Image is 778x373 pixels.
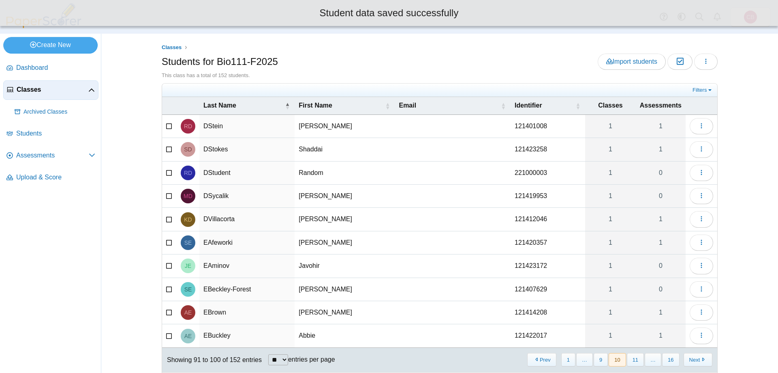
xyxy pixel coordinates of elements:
a: Archived Classes [11,102,98,122]
a: Upload & Score [3,168,98,188]
span: Students [16,129,95,138]
label: entries per page [288,356,335,363]
td: DStein [199,115,295,138]
td: [PERSON_NAME] [295,301,395,324]
a: 1 [585,208,636,231]
a: 1 [585,324,636,347]
td: 121419953 [511,185,585,208]
td: 121414208 [511,301,585,324]
nav: pagination [526,353,712,367]
td: EBrown [199,301,295,324]
td: 121420357 [511,231,585,254]
td: DVillacorta [199,208,295,231]
span: Last Name [203,102,236,109]
span: Identifier [515,102,542,109]
td: 121401008 [511,115,585,138]
td: EAminov [199,254,295,278]
td: Shaddai [295,138,395,161]
div: Showing 91 to 100 of 152 entries [162,348,262,372]
td: DStokes [199,138,295,161]
button: 11 [627,353,644,367]
span: Sirak EAfeworki [184,240,192,246]
span: Assessments [16,151,89,160]
td: [PERSON_NAME] [295,231,395,254]
span: Alma EBrown [184,310,192,315]
a: Create New [3,37,98,53]
a: 1 [585,254,636,277]
a: 0 [636,185,686,207]
a: 1 [636,115,686,138]
button: 16 [662,353,679,367]
td: 221000003 [511,162,585,185]
button: Previous [527,353,556,367]
h1: Students for Bio111-F2025 [162,55,278,69]
span: Roslyn DStein [184,123,192,129]
a: 1 [585,301,636,324]
span: Last Name : Activate to invert sorting [285,97,290,114]
td: Abbie [295,324,395,347]
span: Javohir EAminov [185,263,191,269]
a: 1 [585,185,636,207]
a: Import students [598,54,666,70]
a: 1 [585,138,636,161]
td: 121423172 [511,254,585,278]
button: 1 [561,353,575,367]
a: 1 [636,138,686,161]
span: Email : Activate to sort [501,97,506,114]
span: Random DStudent [184,170,192,176]
span: First Name [299,102,332,109]
td: [PERSON_NAME] [295,185,395,208]
span: Sophia EBeckley-Forest [184,287,192,292]
td: EBuckley [199,324,295,347]
span: Kevin DVillacorta [184,217,192,222]
div: Student data saved successfully [6,6,772,20]
a: 1 [585,231,636,254]
td: EAfeworki [199,231,295,254]
span: Assessments [640,102,682,109]
span: Shaddai DStokes [184,147,192,152]
a: 1 [585,162,636,184]
td: Javohir [295,254,395,278]
a: 1 [636,301,686,324]
a: 0 [636,278,686,301]
span: Michaela DSycalik [184,193,192,199]
span: Upload & Score [16,173,95,182]
span: Classes [162,44,182,50]
span: Classes [17,85,88,94]
a: 1 [636,324,686,347]
td: 121407629 [511,278,585,301]
a: 1 [636,208,686,231]
td: [PERSON_NAME] [295,278,395,301]
span: Dashboard [16,63,95,72]
td: [PERSON_NAME] [295,115,395,138]
a: 1 [585,115,636,138]
a: Classes [160,43,184,53]
span: … [645,353,661,367]
a: Assessments [3,146,98,166]
a: Dashboard [3,58,98,78]
a: Students [3,124,98,144]
td: DSycalik [199,185,295,208]
span: Email [399,102,416,109]
td: EBeckley-Forest [199,278,295,301]
span: Identifier : Activate to sort [575,97,580,114]
span: Abbie EBuckley [184,333,192,339]
span: Import students [606,58,657,65]
span: … [576,353,593,367]
span: First Name : Activate to sort [385,97,390,114]
a: 0 [636,254,686,277]
a: 1 [585,278,636,301]
button: Next [684,353,712,367]
a: Classes [3,80,98,100]
a: 0 [636,162,686,184]
span: Classes [598,102,623,109]
span: Archived Classes [24,108,95,116]
td: DStudent [199,162,295,185]
td: 121423258 [511,138,585,161]
a: 1 [636,231,686,254]
a: Filters [690,86,715,94]
button: 10 [609,353,626,367]
a: PaperScorer [3,22,84,29]
td: [PERSON_NAME] [295,208,395,231]
td: 121422017 [511,324,585,347]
